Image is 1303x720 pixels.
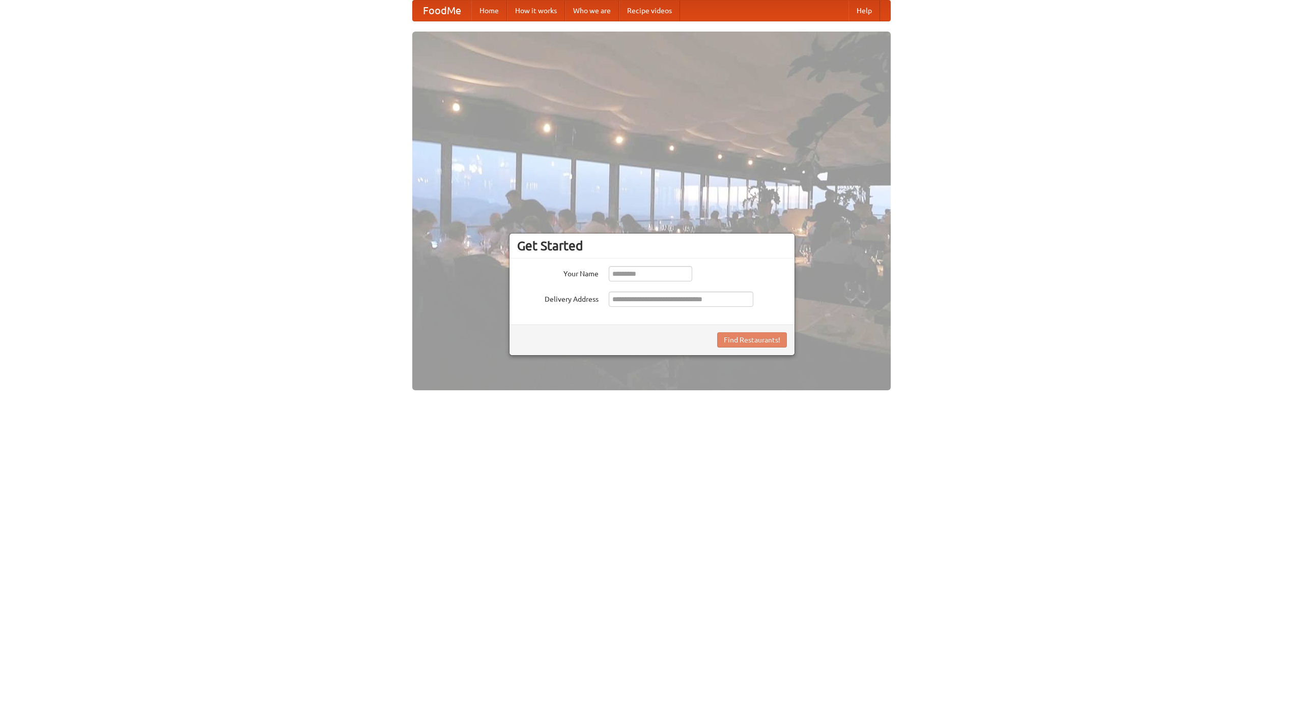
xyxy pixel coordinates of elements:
a: How it works [507,1,565,21]
a: Help [848,1,880,21]
h3: Get Started [517,238,787,253]
a: Who we are [565,1,619,21]
a: Recipe videos [619,1,680,21]
a: FoodMe [413,1,471,21]
a: Home [471,1,507,21]
label: Delivery Address [517,292,599,304]
button: Find Restaurants! [717,332,787,348]
label: Your Name [517,266,599,279]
